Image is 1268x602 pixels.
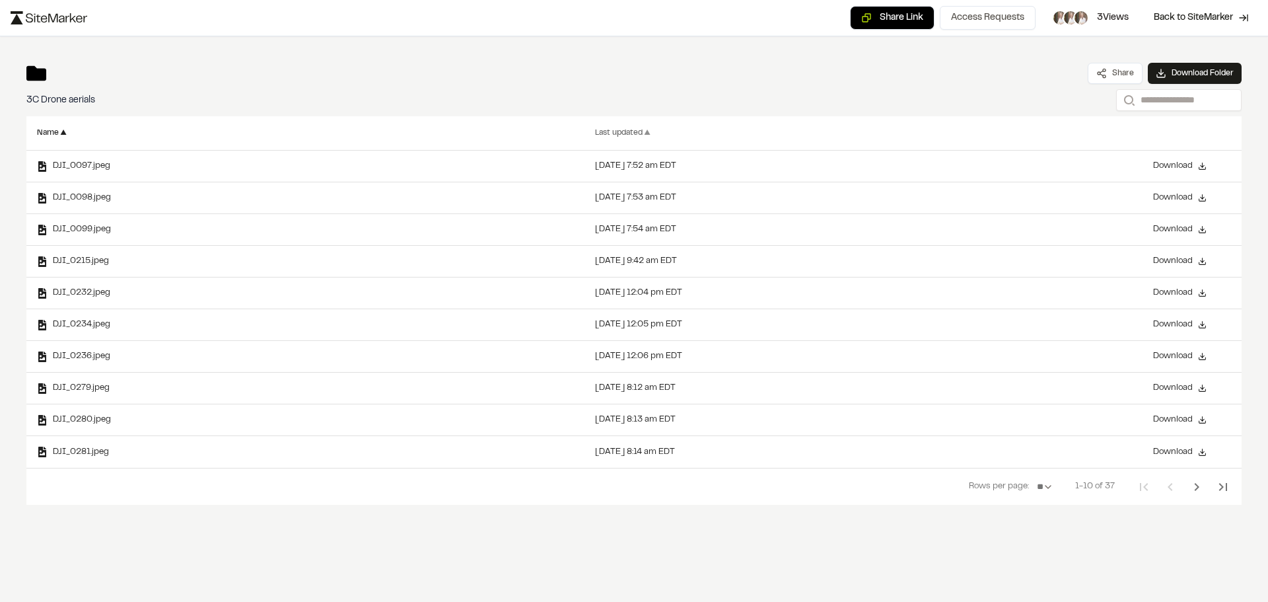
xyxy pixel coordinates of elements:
div: [DATE] 7:52 am EDT [595,162,676,170]
div: [DATE] 12:05 pm EDT [595,320,682,329]
span: DJI_0280.jpeg [48,416,111,424]
span: Rows per page: [969,480,1029,494]
div: DJI_0234.jpeg [37,320,110,330]
button: Copy share link [850,6,934,30]
span: DJI_0098.jpeg [48,194,111,202]
span: DJI_0097.jpeg [48,162,110,170]
p: Download [1153,289,1207,297]
button: Search [1116,89,1140,111]
button: First Page [1131,474,1157,500]
span: DJI_0234.jpeg [48,320,110,329]
div: DJI_0280.jpeg [37,415,111,426]
div: Name [37,130,59,137]
div: [DATE] 8:12 am EDT [595,384,676,393]
button: Previous Page [1157,474,1183,500]
p: Download [1153,320,1207,329]
img: Donald Jones [1074,11,1088,24]
div: [DATE] 8:14 am EDT [595,448,675,457]
a: Back to SiteMarker [1145,5,1257,30]
p: Download [1153,448,1207,457]
p: Download [1153,194,1207,202]
img: logo-black-rebrand.svg [11,11,87,24]
span: DJI_0215.jpeg [48,257,109,266]
div: DJI_0099.jpeg [37,225,111,235]
p: Download [1153,384,1207,393]
div: [DATE] 12:04 pm EDT [595,289,682,297]
button: Donald JonesDonald JonesDonald Jones3Views [1041,6,1140,30]
div: DJI_0232.jpeg [37,288,110,299]
button: Last Page [1210,474,1236,500]
div: DJI_0097.jpeg [37,161,110,172]
span: 3C Drone aerials [26,93,95,108]
div: DJI_0098.jpeg [37,193,111,204]
button: Next Page [1183,474,1210,500]
span: DJI_0236.jpeg [48,352,110,361]
div: [DATE] 7:53 am EDT [595,194,676,202]
img: Donald Jones [1064,11,1077,24]
p: Download [1153,162,1207,170]
span: ▲ [59,128,68,138]
span: 1-10 of 37 [1075,480,1115,494]
div: [DATE] 7:54 am EDT [595,225,676,234]
span: DJI_0099.jpeg [48,225,111,234]
span: DJI_0281.jpeg [48,448,109,457]
div: DJI_0279.jpeg [37,383,110,394]
div: [DATE] 8:13 am EDT [595,416,676,424]
span: DJI_0279.jpeg [48,384,110,393]
span: ▲ [643,128,652,138]
div: DJI_0281.jpeg [37,447,109,457]
span: 3 Views [1097,11,1129,25]
span: DJI_0232.jpeg [48,289,110,297]
div: [DATE] 9:42 am EDT [595,257,677,266]
button: Access Requests [940,6,1036,30]
button: Share [1088,63,1143,84]
div: DJI_0215.jpeg [37,256,109,267]
nav: breadcrumb [26,93,95,108]
p: Download [1153,225,1207,234]
span: Back to SiteMarker [1154,11,1233,24]
p: Download [1153,352,1207,361]
p: Download [1153,257,1207,266]
p: Download [1153,416,1207,424]
div: DJI_0236.jpeg [37,352,110,362]
div: Last updated [595,130,643,137]
button: Download Folder [1148,63,1242,84]
select: Rows per page: [1032,474,1059,500]
div: [DATE] 12:06 pm EDT [595,352,682,361]
img: Donald Jones [1053,11,1067,24]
